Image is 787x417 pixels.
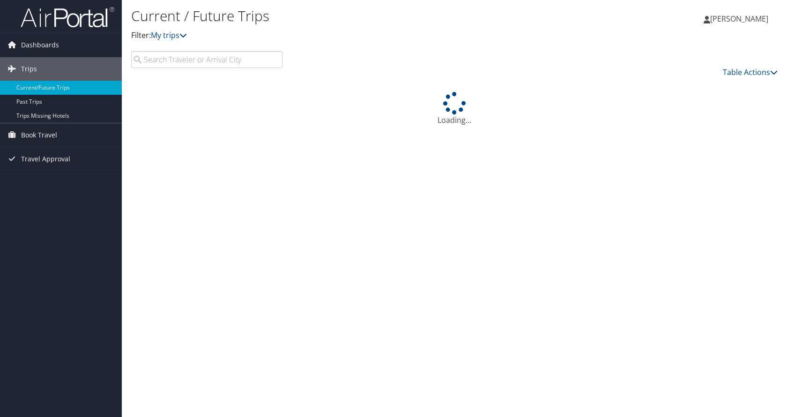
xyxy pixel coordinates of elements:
a: My trips [151,30,187,40]
div: Loading... [131,92,778,126]
span: Dashboards [21,33,59,57]
a: Table Actions [723,67,778,77]
p: Filter: [131,30,562,42]
span: Book Travel [21,123,57,147]
a: [PERSON_NAME] [704,5,778,33]
img: airportal-logo.png [21,6,114,28]
h1: Current / Future Trips [131,6,562,26]
span: [PERSON_NAME] [710,14,768,24]
input: Search Traveler or Arrival City [131,51,282,68]
span: Trips [21,57,37,81]
span: Travel Approval [21,147,70,171]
